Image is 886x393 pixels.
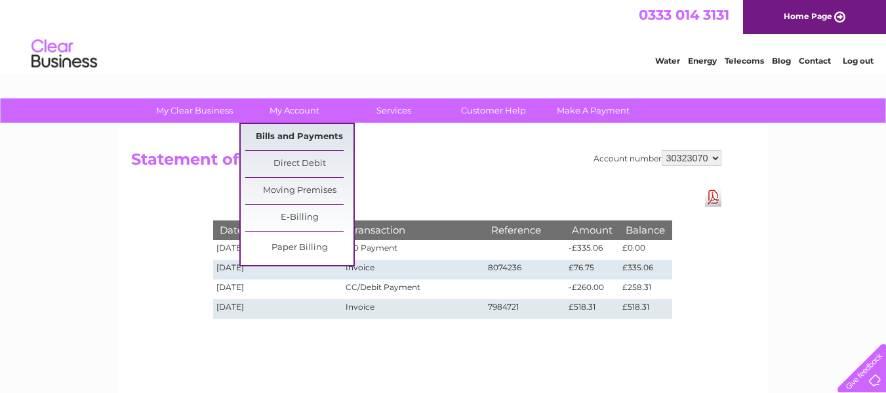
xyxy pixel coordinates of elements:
th: Amount [565,220,619,239]
td: [DATE] [213,260,343,279]
td: CC/Debit Payment [342,279,484,299]
img: logo.png [31,34,98,74]
a: E-Billing [245,205,353,231]
td: £518.31 [565,299,619,319]
td: 8074236 [485,260,566,279]
th: Date [213,220,343,239]
td: £518.31 [619,299,672,319]
td: -£335.06 [565,240,619,260]
th: Balance [619,220,672,239]
a: Direct Debit [245,151,353,177]
td: £258.31 [619,279,672,299]
a: Download Pdf [705,188,721,207]
a: Bills and Payments [245,124,353,150]
a: Blog [772,56,791,66]
a: Log out [843,56,874,66]
td: [DATE] [213,279,343,299]
td: Invoice [342,260,484,279]
a: Moving Premises [245,178,353,204]
h2: Statement of Accounts [131,150,721,175]
a: My Account [240,98,348,123]
a: Energy [688,56,717,66]
td: -£260.00 [565,279,619,299]
td: [DATE] [213,299,343,319]
a: Contact [799,56,831,66]
td: [DATE] [213,240,343,260]
div: Clear Business is a trading name of Verastar Limited (registered in [GEOGRAPHIC_DATA] No. 3667643... [134,7,754,64]
td: Invoice [342,299,484,319]
a: My Clear Business [140,98,249,123]
td: £0.00 [619,240,672,260]
th: Transaction [342,220,484,239]
th: Reference [485,220,566,239]
td: 7984721 [485,299,566,319]
td: £76.75 [565,260,619,279]
div: Account number [594,150,721,166]
a: Paper Billing [245,235,353,261]
a: Water [655,56,680,66]
a: Make A Payment [539,98,647,123]
a: Customer Help [439,98,548,123]
td: £335.06 [619,260,672,279]
a: 0333 014 3131 [639,7,729,23]
td: DD Payment [342,240,484,260]
a: Telecoms [725,56,764,66]
a: Services [340,98,448,123]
